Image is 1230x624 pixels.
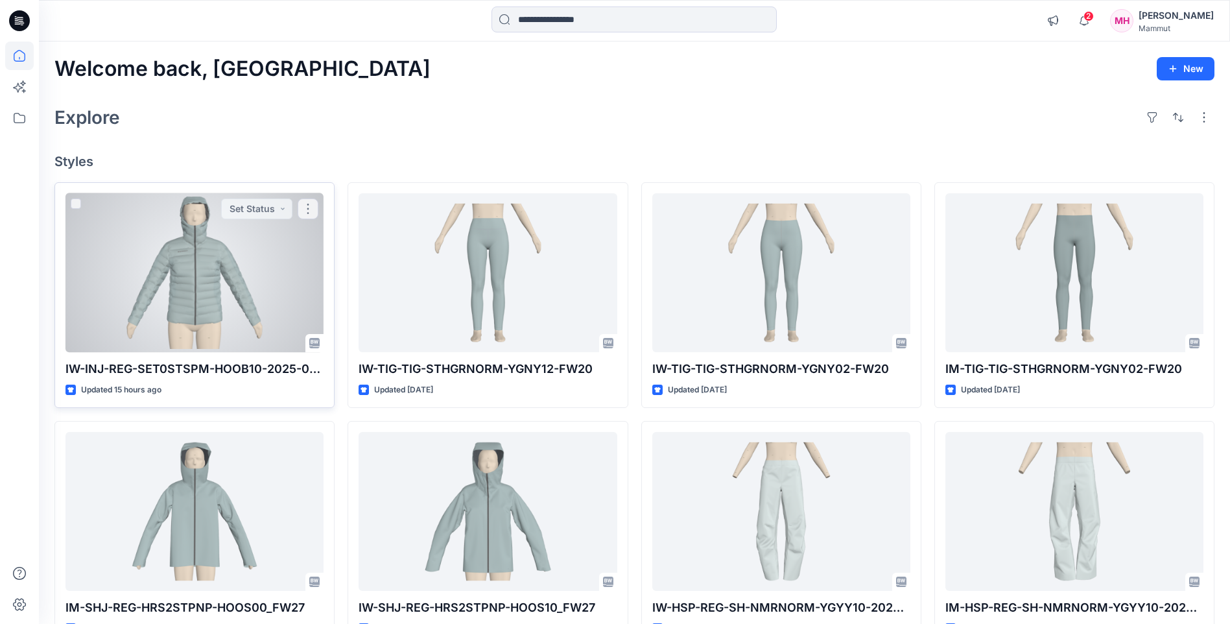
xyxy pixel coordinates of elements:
[359,193,617,352] a: IW-TIG-TIG-STHGRNORM-YGNY12-FW20
[652,360,910,378] p: IW-TIG-TIG-STHGRNORM-YGNY02-FW20
[1139,8,1214,23] div: [PERSON_NAME]
[961,383,1020,397] p: Updated [DATE]
[652,432,910,591] a: IW-HSP-REG-SH-NMRNORM-YGYY10-2025-08
[1110,9,1133,32] div: MH
[1157,57,1214,80] button: New
[65,432,324,591] a: IM-SHJ-REG-HRS2STPNP-HOOS00_FW27
[652,193,910,352] a: IW-TIG-TIG-STHGRNORM-YGNY02-FW20
[54,107,120,128] h2: Explore
[359,360,617,378] p: IW-TIG-TIG-STHGRNORM-YGNY12-FW20
[374,383,433,397] p: Updated [DATE]
[359,599,617,617] p: IW-SHJ-REG-HRS2STPNP-HOOS10_FW27
[945,360,1203,378] p: IM-TIG-TIG-STHGRNORM-YGNY02-FW20
[359,432,617,591] a: IW-SHJ-REG-HRS2STPNP-HOOS10_FW27
[65,599,324,617] p: IM-SHJ-REG-HRS2STPNP-HOOS00_FW27
[1083,11,1094,21] span: 2
[54,154,1214,169] h4: Styles
[1139,23,1214,33] div: Mammut
[65,360,324,378] p: IW-INJ-REG-SET0STSPM-HOOB10-2025-08_WIP
[65,193,324,352] a: IW-INJ-REG-SET0STSPM-HOOB10-2025-08_WIP
[945,599,1203,617] p: IM-HSP-REG-SH-NMRNORM-YGYY10-2025-08
[668,383,727,397] p: Updated [DATE]
[945,432,1203,591] a: IM-HSP-REG-SH-NMRNORM-YGYY10-2025-08
[54,57,431,81] h2: Welcome back, [GEOGRAPHIC_DATA]
[81,383,161,397] p: Updated 15 hours ago
[652,599,910,617] p: IW-HSP-REG-SH-NMRNORM-YGYY10-2025-08
[945,193,1203,352] a: IM-TIG-TIG-STHGRNORM-YGNY02-FW20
